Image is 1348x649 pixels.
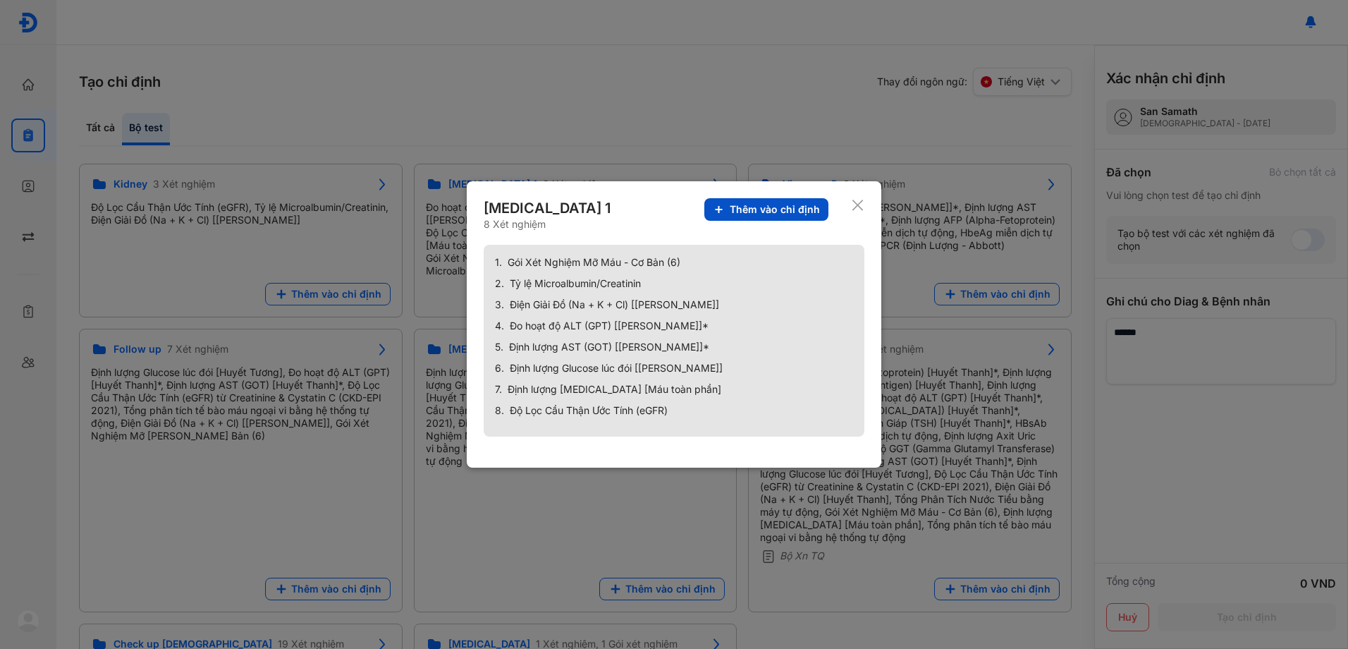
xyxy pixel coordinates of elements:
span: Gói Xét Nghiệm Mỡ Máu - Cơ Bản (6) [508,256,680,269]
span: 7. [495,383,502,396]
span: 1. [495,256,502,269]
div: [MEDICAL_DATA] 1 [484,198,613,218]
span: Tỷ lệ Microalbumin/Creatinin [510,277,641,290]
span: 8. [495,404,504,417]
span: Định lượng AST (GOT) [[PERSON_NAME]]* [509,341,709,353]
span: Độ Lọc Cầu Thận Ước Tính (eGFR) [510,404,668,417]
span: Định lượng Glucose lúc đói [[PERSON_NAME]] [510,362,723,375]
button: Thêm vào chỉ định [704,198,828,221]
span: Thêm vào chỉ định [730,203,820,216]
span: Điện Giải Đồ (Na + K + Cl) [[PERSON_NAME]] [510,298,719,311]
span: Đo hoạt độ ALT (GPT) [[PERSON_NAME]]* [510,320,709,332]
span: Định lượng [MEDICAL_DATA] [Máu toàn phần] [508,383,721,396]
span: 3. [495,298,504,311]
div: 8 Xét nghiệm [484,218,613,231]
span: 5. [495,341,503,353]
span: 2. [495,277,504,290]
span: 4. [495,320,504,332]
span: 6. [495,362,504,375]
